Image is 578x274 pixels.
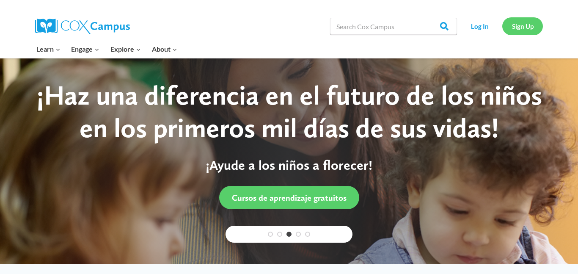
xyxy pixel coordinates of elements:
[461,17,543,35] nav: Secondary Navigation
[66,40,105,58] button: Child menu of Engage
[232,193,347,203] span: Cursos de aprendizaje gratuitos
[31,40,182,58] nav: Primary Navigation
[461,17,498,35] a: Log In
[31,40,66,58] button: Child menu of Learn
[25,79,553,144] div: ¡Haz una diferencia en el futuro de los niños en los primeros mil días de sus vidas!
[286,232,292,237] a: 3
[35,19,130,34] img: Cox Campus
[502,17,543,35] a: Sign Up
[146,40,183,58] button: Child menu of About
[25,157,553,173] p: ¡Ayude a los niños a florecer!
[268,232,273,237] a: 1
[219,186,359,209] a: Cursos de aprendizaje gratuitos
[277,232,282,237] a: 2
[305,232,310,237] a: 5
[105,40,146,58] button: Child menu of Explore
[296,232,301,237] a: 4
[330,18,457,35] input: Search Cox Campus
